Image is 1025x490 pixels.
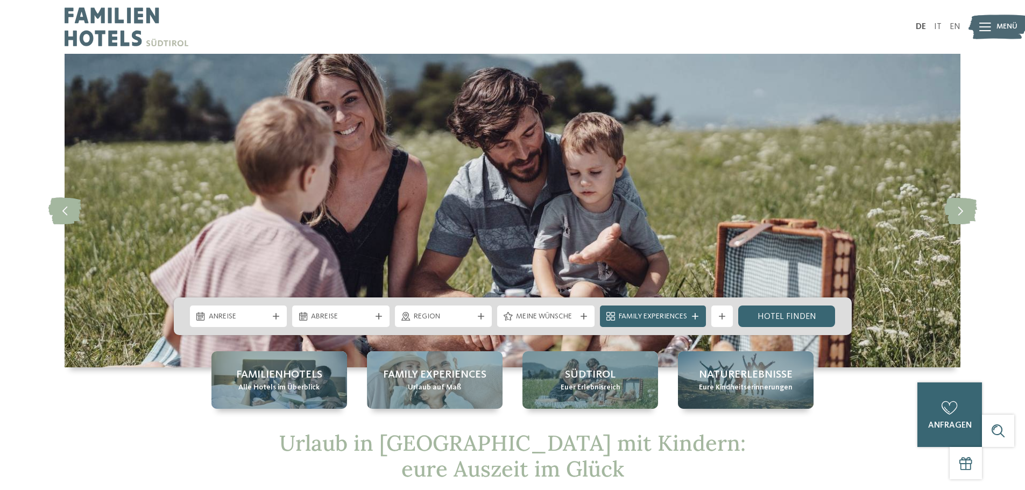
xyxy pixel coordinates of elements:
[699,382,793,393] span: Eure Kindheitserinnerungen
[565,367,616,382] span: Südtirol
[383,367,486,382] span: Family Experiences
[238,382,320,393] span: Alle Hotels im Überblick
[996,22,1017,32] span: Menü
[65,54,960,367] img: Urlaub in Südtirol mit Kindern – ein unvergessliches Erlebnis
[678,351,814,409] a: Urlaub in Südtirol mit Kindern – ein unvergessliches Erlebnis Naturerlebnisse Eure Kindheitserinn...
[917,382,982,447] a: anfragen
[950,23,960,31] a: EN
[738,306,836,327] a: Hotel finden
[561,382,620,393] span: Euer Erlebnisreich
[408,382,461,393] span: Urlaub auf Maß
[367,351,503,409] a: Urlaub in Südtirol mit Kindern – ein unvergessliches Erlebnis Family Experiences Urlaub auf Maß
[236,367,322,382] span: Familienhotels
[279,429,746,482] span: Urlaub in [GEOGRAPHIC_DATA] mit Kindern: eure Auszeit im Glück
[414,311,473,322] span: Region
[209,311,268,322] span: Anreise
[699,367,793,382] span: Naturerlebnisse
[619,311,687,322] span: Family Experiences
[522,351,658,409] a: Urlaub in Südtirol mit Kindern – ein unvergessliches Erlebnis Südtirol Euer Erlebnisreich
[928,421,972,430] span: anfragen
[916,23,926,31] a: DE
[211,351,347,409] a: Urlaub in Südtirol mit Kindern – ein unvergessliches Erlebnis Familienhotels Alle Hotels im Überb...
[934,23,942,31] a: IT
[311,311,371,322] span: Abreise
[516,311,576,322] span: Meine Wünsche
